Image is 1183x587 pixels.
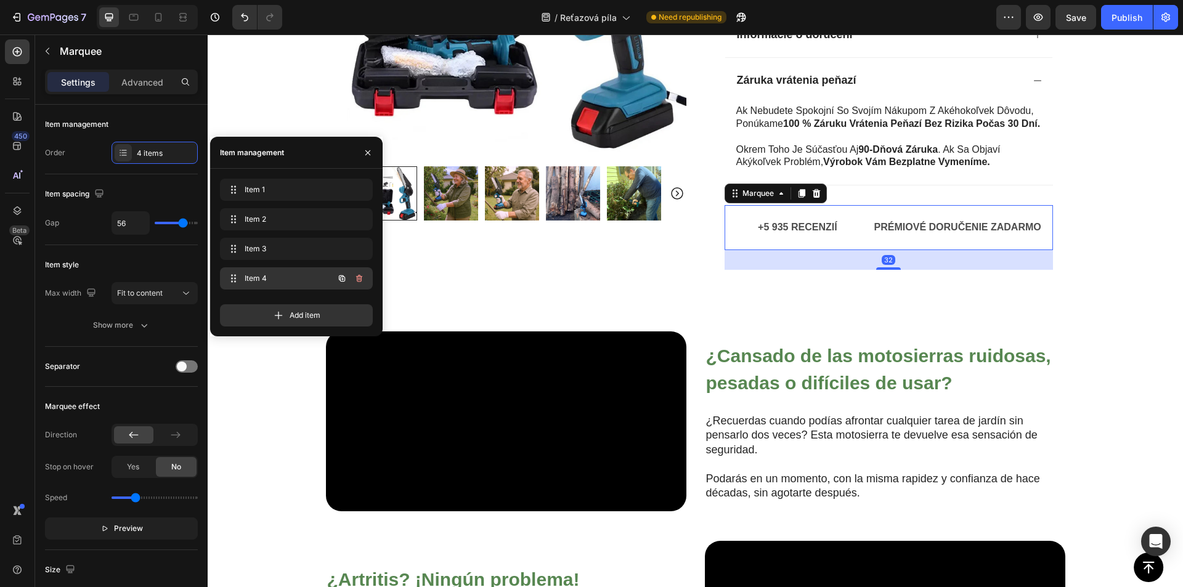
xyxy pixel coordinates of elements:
[245,184,343,195] span: Item 1
[498,379,837,423] p: ¿Recuerdas cuando podías afrontar cualquier tarea de jardín sin pensarlo dos veces? Esta motosier...
[45,119,108,130] div: Item management
[529,39,649,52] strong: Záruka vrátenia peňazí
[112,282,198,304] button: Fit to content
[5,5,92,30] button: 7
[659,12,722,23] span: Need republishing
[208,34,1183,587] iframe: Design area
[9,225,30,235] div: Beta
[245,214,343,225] span: Item 2
[667,184,834,202] p: PRÉMIOVÉ DORUČENIE ZADARMO
[45,314,198,336] button: Show more
[137,148,195,159] div: 4 items
[61,76,96,89] p: Settings
[532,153,569,164] div: Marquee
[45,461,94,472] div: Stop on hover
[127,461,139,472] span: Yes
[549,183,631,203] div: Rich Text Editor. Editing area: main
[1141,527,1171,556] div: Open Intercom Messenger
[117,288,163,298] span: Fit to content
[550,184,630,202] p: +5 935 RECENZIÍ
[45,562,78,578] div: Size
[245,243,343,254] span: Item 3
[45,429,77,440] div: Direction
[1101,5,1153,30] button: Publish
[232,5,282,30] div: Undo/Redo
[112,212,149,234] input: Auto
[616,122,783,132] strong: výrobok vám bezplatne vymeníme.
[45,147,65,158] div: Order
[651,110,730,120] strong: 90-dňová záruka
[529,109,839,135] p: Okrem toho je súčasťou aj . Ak sa objaví akýkoľvek problém,
[527,69,840,136] div: Rich Text Editor. Editing area: main
[1055,5,1096,30] button: Save
[462,152,477,166] button: Carousel Next Arrow
[171,461,181,472] span: No
[114,522,143,535] span: Preview
[529,70,839,96] p: Ak nebudete spokojní so svojím nákupom z akéhokoľvek dôvodu, ponúkame
[45,517,198,540] button: Preview
[118,297,479,477] video: Video
[45,285,99,302] div: Max width
[665,183,835,203] div: Rich Text Editor. Editing area: main
[12,131,30,141] div: 450
[81,10,86,25] p: 7
[45,186,107,203] div: Item spacing
[560,11,617,24] span: Reťazová píla
[498,311,844,358] strong: ¿Cansado de las motosierras ruidosas, pesadas o difíciles de usar?
[1112,11,1142,24] div: Publish
[45,361,80,372] div: Separator
[45,217,59,229] div: Gap
[220,147,284,158] div: Item management
[290,310,320,321] span: Add item
[575,84,832,94] strong: 100 % záruku vrátenia peňazí bez rizika počas 30 dní.
[555,11,558,24] span: /
[1066,12,1086,23] span: Save
[93,319,150,331] div: Show more
[45,492,67,503] div: Speed
[674,221,688,230] div: 32
[60,44,193,59] p: Marquee
[45,259,79,270] div: Item style
[121,76,163,89] p: Advanced
[245,273,314,284] span: Item 4
[498,437,837,466] p: Podarás en un momento, con la misma rapidez y confianza de hace décadas, sin agotarte después.
[527,38,651,55] div: Rich Text Editor. Editing area: main
[45,401,100,412] div: Marquee effect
